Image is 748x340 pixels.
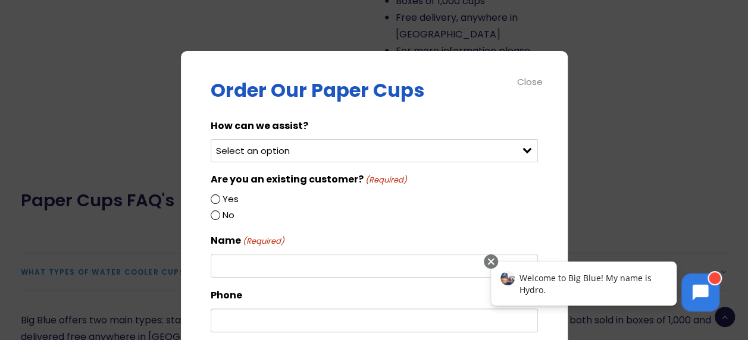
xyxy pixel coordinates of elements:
span: (Required) [242,235,284,248]
label: Phone [211,287,242,304]
label: Name [211,232,284,249]
label: How can we assist? [211,118,308,134]
div: Close [517,75,544,89]
span: (Required) [364,174,407,186]
p: Order Our Paper Cups [211,81,538,100]
legend: Are you an existing customer? [211,172,407,187]
label: No [223,207,234,223]
label: Yes [223,191,239,207]
iframe: Chatbot [478,252,731,323]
